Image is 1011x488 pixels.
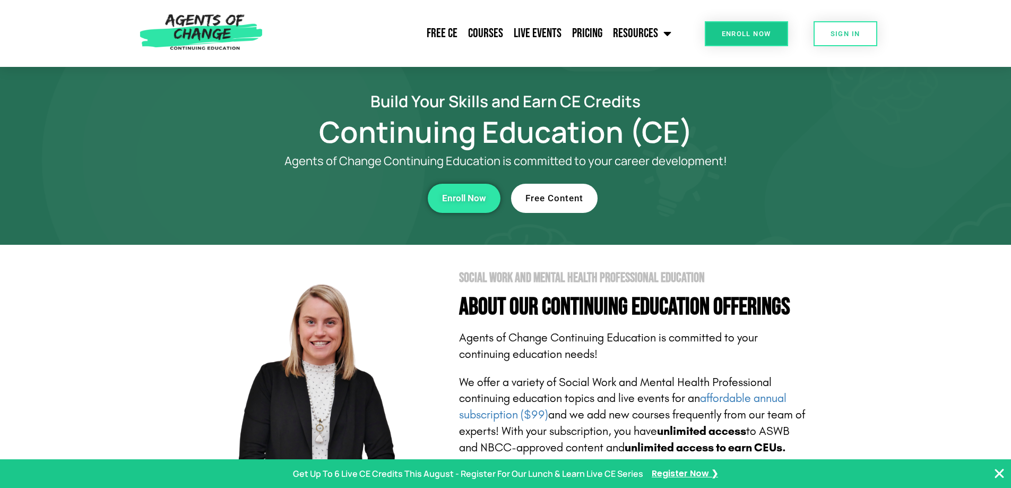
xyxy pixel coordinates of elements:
a: Enroll Now [428,184,500,213]
button: Close Banner [993,467,1006,480]
a: Free Content [511,184,598,213]
a: Resources [608,20,677,47]
a: Free CE [421,20,463,47]
b: unlimited access [657,424,746,438]
p: Agents of Change Continuing Education is committed to your career development! [246,155,766,168]
p: We offer a variety of Social Work and Mental Health Professional continuing education topics and ... [459,374,808,456]
span: Enroll Now [722,30,771,37]
a: Live Events [508,20,567,47]
a: SIGN IN [814,21,877,46]
h2: Social Work and Mental Health Professional Education [459,271,808,285]
span: Enroll Now [442,194,486,203]
a: Pricing [567,20,608,47]
span: Agents of Change Continuing Education is committed to your continuing education needs! [459,331,758,361]
span: SIGN IN [831,30,860,37]
a: Register Now ❯ [652,466,718,482]
h4: About Our Continuing Education Offerings [459,295,808,319]
a: Enroll Now [705,21,788,46]
span: Free Content [525,194,583,203]
b: unlimited access to earn CEUs. [625,441,786,455]
a: Courses [463,20,508,47]
h1: Continuing Education (CE) [203,119,808,144]
p: Get Up To 6 Live CE Credits This August - Register For Our Lunch & Learn Live CE Series [293,466,643,482]
nav: Menu [268,20,677,47]
h2: Build Your Skills and Earn CE Credits [203,93,808,109]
